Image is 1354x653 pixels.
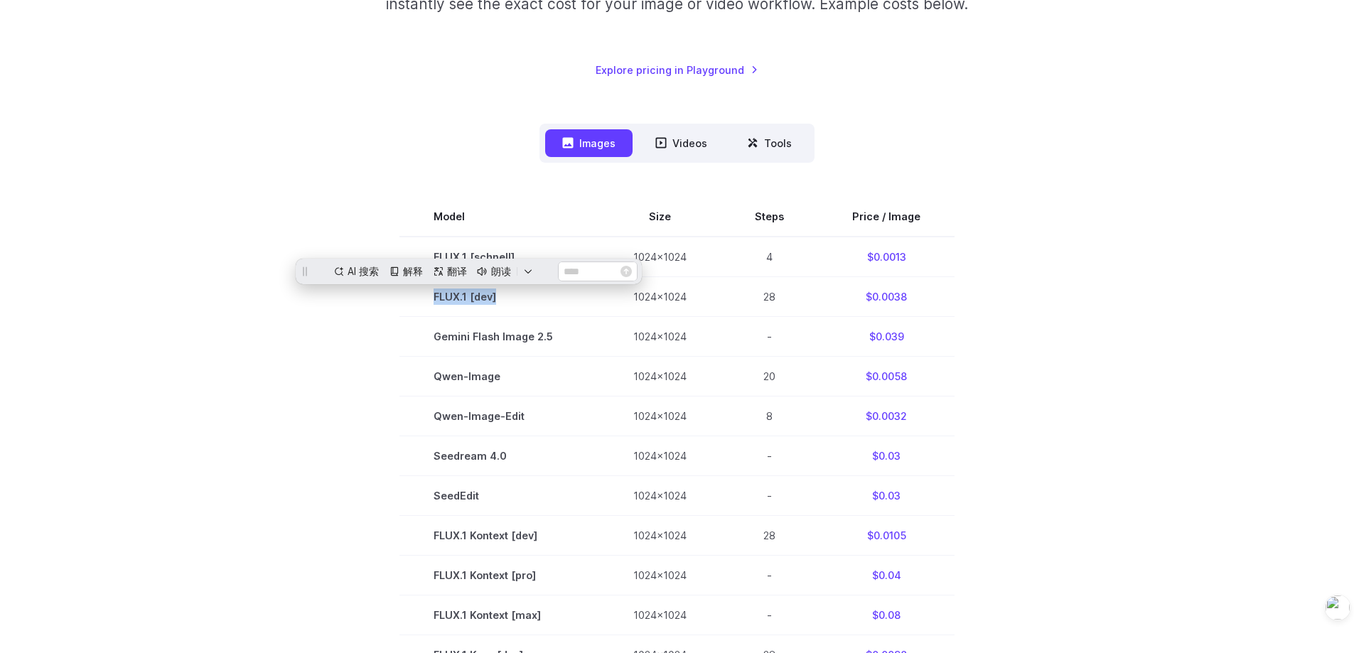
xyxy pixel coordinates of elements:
[399,436,599,476] td: Seedream 4.0
[599,595,721,635] td: 1024x1024
[596,62,758,78] a: Explore pricing in Playground
[818,516,955,556] td: $0.0105
[399,276,599,316] td: FLUX.1 [dev]
[818,436,955,476] td: $0.03
[721,356,818,396] td: 20
[721,476,818,516] td: -
[599,197,721,237] th: Size
[818,197,955,237] th: Price / Image
[434,328,565,345] span: Gemini Flash Image 2.5
[599,356,721,396] td: 1024x1024
[399,476,599,516] td: SeedEdit
[599,436,721,476] td: 1024x1024
[818,237,955,277] td: $0.0013
[818,356,955,396] td: $0.0058
[818,476,955,516] td: $0.03
[721,516,818,556] td: 28
[399,516,599,556] td: FLUX.1 Kontext [dev]
[599,516,721,556] td: 1024x1024
[721,316,818,356] td: -
[721,237,818,277] td: 4
[721,197,818,237] th: Steps
[818,316,955,356] td: $0.039
[638,129,724,157] button: Videos
[721,595,818,635] td: -
[721,436,818,476] td: -
[399,556,599,595] td: FLUX.1 Kontext [pro]
[721,396,818,436] td: 8
[818,396,955,436] td: $0.0032
[399,396,599,436] td: Qwen-Image-Edit
[599,237,721,277] td: 1024x1024
[599,396,721,436] td: 1024x1024
[599,316,721,356] td: 1024x1024
[399,197,599,237] th: Model
[599,476,721,516] td: 1024x1024
[399,356,599,396] td: Qwen-Image
[599,276,721,316] td: 1024x1024
[599,556,721,595] td: 1024x1024
[818,556,955,595] td: $0.04
[399,237,599,277] td: FLUX.1 [schnell]
[399,595,599,635] td: FLUX.1 Kontext [max]
[545,129,633,157] button: Images
[730,129,809,157] button: Tools
[721,556,818,595] td: -
[721,276,818,316] td: 28
[818,595,955,635] td: $0.08
[818,276,955,316] td: $0.0038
